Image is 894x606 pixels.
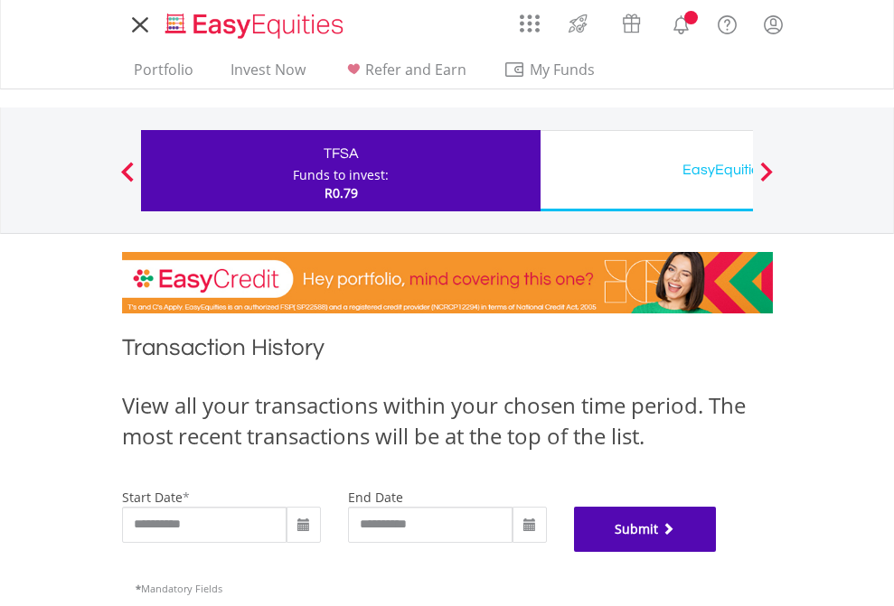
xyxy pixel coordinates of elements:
[365,60,466,79] span: Refer and Earn
[122,489,183,506] label: start date
[704,5,750,41] a: FAQ's and Support
[520,14,540,33] img: grid-menu-icon.svg
[122,390,773,452] div: View all your transactions within your chosen time period. The most recent transactions will be a...
[616,9,646,38] img: vouchers-v2.svg
[122,331,773,372] h1: Transaction History
[574,507,717,552] button: Submit
[152,141,530,166] div: TFSA
[335,61,474,89] a: Refer and Earn
[162,11,351,41] img: EasyEquities_Logo.png
[348,489,403,506] label: end date
[503,58,622,81] span: My Funds
[750,5,796,44] a: My Profile
[293,166,389,184] div: Funds to invest:
[136,582,222,595] span: Mandatory Fields
[748,171,785,189] button: Next
[122,252,773,313] img: EasyCredit Promotion Banner
[127,61,201,89] a: Portfolio
[563,9,593,38] img: thrive-v2.svg
[109,171,146,189] button: Previous
[508,5,551,33] a: AppsGrid
[658,5,704,41] a: Notifications
[223,61,313,89] a: Invest Now
[605,5,658,38] a: Vouchers
[325,184,358,201] span: R0.79
[158,5,351,41] a: Home page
